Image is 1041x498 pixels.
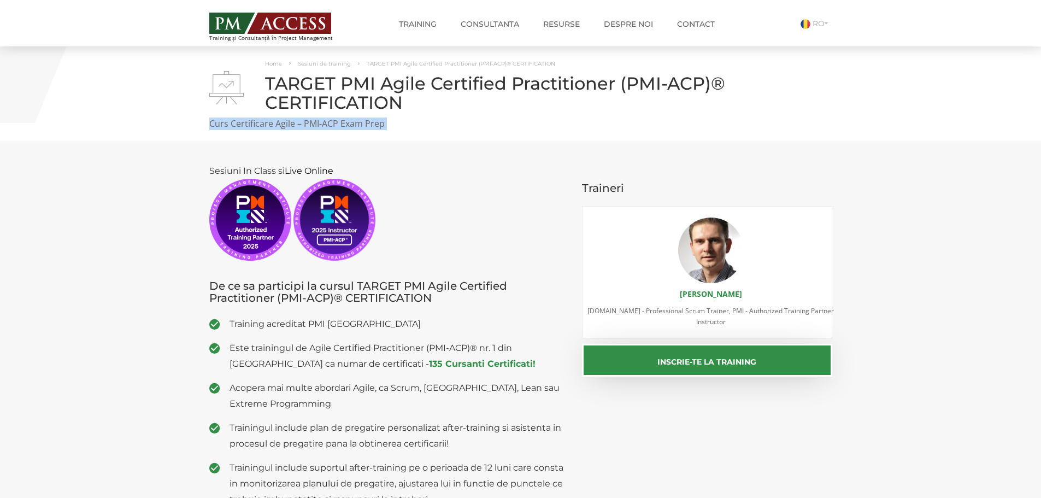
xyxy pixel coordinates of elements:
[230,316,566,332] span: Training acreditat PMI [GEOGRAPHIC_DATA]
[209,13,331,34] img: PM ACCESS - Echipa traineri si consultanti certificati PMP: Narciss Popescu, Mihai Olaru, Monica ...
[209,74,832,112] h1: TARGET PMI Agile Certified Practitioner (PMI-ACP)® CERTIFICATION
[265,60,282,67] a: Home
[391,13,445,35] a: Training
[209,118,832,130] p: Curs Certificare Agile – PMI-ACP Exam Prep
[452,13,527,35] a: Consultanta
[209,9,353,41] a: Training și Consultanță în Project Management
[209,280,566,304] h3: De ce sa participi la cursul TARGET PMI Agile Certified Practitioner (PMI-ACP)® CERTIFICATION
[209,71,244,104] img: TARGET PMI Agile Certified Practitioner (PMI-ACP)® CERTIFICATION
[582,344,832,377] button: Inscrie-te la training
[230,380,566,412] span: Acopera mai multe abordari Agile, ca Scrum, [GEOGRAPHIC_DATA], Lean sau Extreme Programming
[230,420,566,452] span: Trainingul include plan de pregatire personalizat after-training si asistenta in procesul de preg...
[801,19,810,29] img: Romana
[209,163,566,261] p: Sesiuni In Class si
[298,60,351,67] a: Sesiuni de training
[680,289,742,299] a: [PERSON_NAME]
[596,13,661,35] a: Despre noi
[230,340,566,372] span: Este trainingul de Agile Certified Practitioner (PMI-ACP)® nr. 1 din [GEOGRAPHIC_DATA] ca numar d...
[367,60,555,67] span: TARGET PMI Agile Certified Practitioner (PMI-ACP)® CERTIFICATION
[587,306,834,326] span: [DOMAIN_NAME] - Professional Scrum Trainer, PMI - Authorized Training Partner Instructor
[429,359,536,369] a: 135 Cursanti Certificati!
[285,166,333,176] span: Live Online
[678,218,744,283] img: Mihai Olaru
[209,35,353,41] span: Training și Consultanță în Project Management
[801,19,832,28] a: RO
[669,13,723,35] a: Contact
[582,182,832,194] h3: Traineri
[535,13,588,35] a: Resurse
